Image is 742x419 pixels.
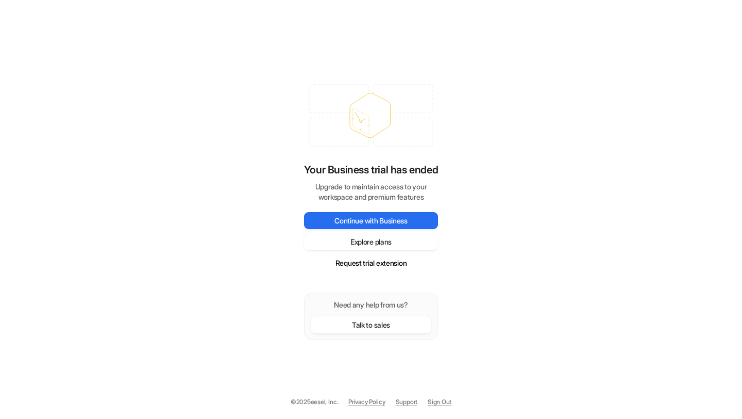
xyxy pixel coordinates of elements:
p: Need any help from us? [311,299,431,310]
button: Continue with Business [304,212,438,229]
a: Sign Out [428,397,451,407]
button: Explore plans [304,233,438,250]
p: Your Business trial has ended [304,162,438,178]
p: © 2025 eesel, Inc. [291,397,338,407]
p: Upgrade to maintain access to your workspace and premium features [304,182,438,202]
a: Privacy Policy [348,397,385,407]
button: Request trial extension [304,254,438,271]
span: Support [396,397,417,407]
button: Talk to sales [311,316,431,333]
